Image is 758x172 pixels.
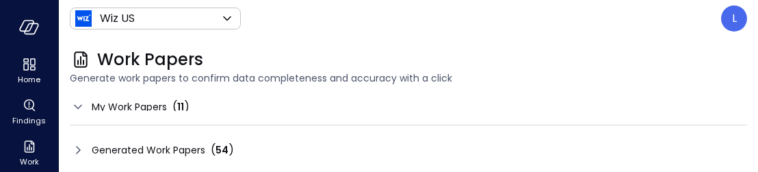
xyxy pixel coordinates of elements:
[92,143,205,158] span: Generated Work Papers
[177,100,184,114] span: 11
[70,71,747,86] span: Generate work papers to confirm data completeness and accuracy with a click
[75,10,92,27] img: Icon
[12,114,46,127] span: Findings
[97,49,203,71] span: Work Papers
[100,10,135,27] p: Wiz US
[732,10,737,27] p: L
[211,142,234,158] div: ( )
[92,99,167,114] span: My Work Papers
[3,96,55,129] div: Findings
[721,5,747,32] div: Leah Collins
[18,73,40,86] span: Home
[3,55,55,88] div: Home
[215,143,228,157] span: 54
[172,99,189,115] div: ( )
